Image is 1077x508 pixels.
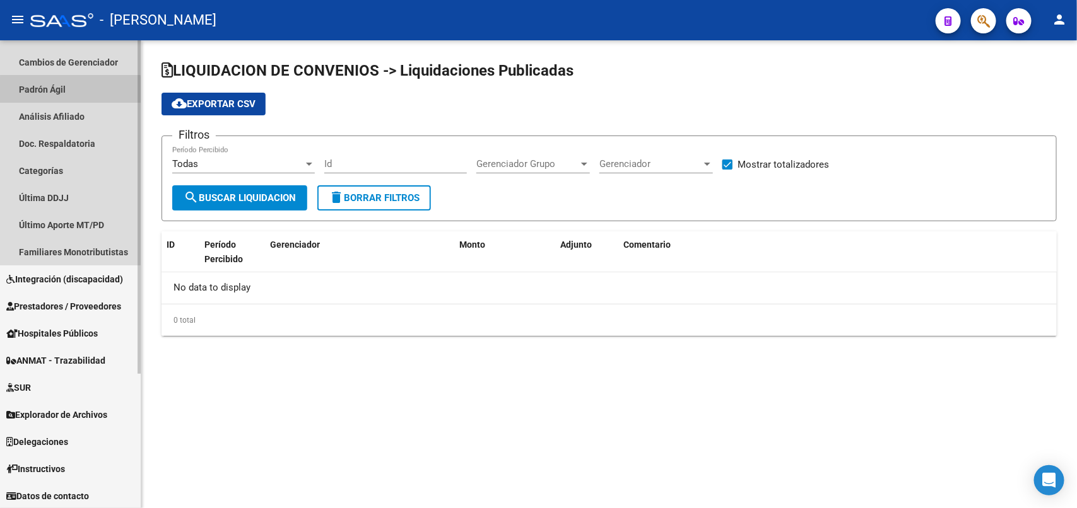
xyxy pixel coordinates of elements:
[162,62,574,79] span: LIQUIDACION DE CONVENIOS -> Liquidaciones Publicadas
[162,272,1057,304] div: No data to display
[599,158,702,170] span: Gerenciador
[738,157,829,172] span: Mostrar totalizadores
[555,231,618,287] datatable-header-cell: Adjunto
[184,192,296,204] span: Buscar Liquidacion
[204,240,243,264] span: Período Percibido
[6,326,98,340] span: Hospitales Públicos
[172,126,216,144] h3: Filtros
[10,12,25,27] mat-icon: menu
[6,408,107,422] span: Explorador de Archivos
[172,96,187,111] mat-icon: cloud_download
[476,158,579,170] span: Gerenciador Grupo
[6,462,65,476] span: Instructivos
[162,231,199,287] datatable-header-cell: ID
[270,240,320,250] span: Gerenciador
[172,158,198,170] span: Todas
[317,185,431,211] button: Borrar Filtros
[1052,12,1067,27] mat-icon: person
[162,93,266,115] button: Exportar CSV
[6,299,121,313] span: Prestadores / Proveedores
[560,240,592,250] span: Adjunto
[172,185,307,211] button: Buscar Liquidacion
[184,190,199,205] mat-icon: search
[6,272,123,286] span: Integración (discapacidad)
[265,231,454,287] datatable-header-cell: Gerenciador
[459,240,485,250] span: Monto
[1034,465,1064,495] div: Open Intercom Messenger
[199,231,247,287] datatable-header-cell: Período Percibido
[6,381,31,395] span: SUR
[100,6,216,34] span: - [PERSON_NAME]
[623,240,671,250] span: Comentario
[454,231,555,287] datatable-header-cell: Monto
[172,98,256,110] span: Exportar CSV
[329,192,420,204] span: Borrar Filtros
[618,231,1057,287] datatable-header-cell: Comentario
[329,190,344,205] mat-icon: delete
[162,304,1057,336] div: 0 total
[6,435,68,449] span: Delegaciones
[6,354,105,367] span: ANMAT - Trazabilidad
[167,240,175,250] span: ID
[6,489,89,503] span: Datos de contacto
